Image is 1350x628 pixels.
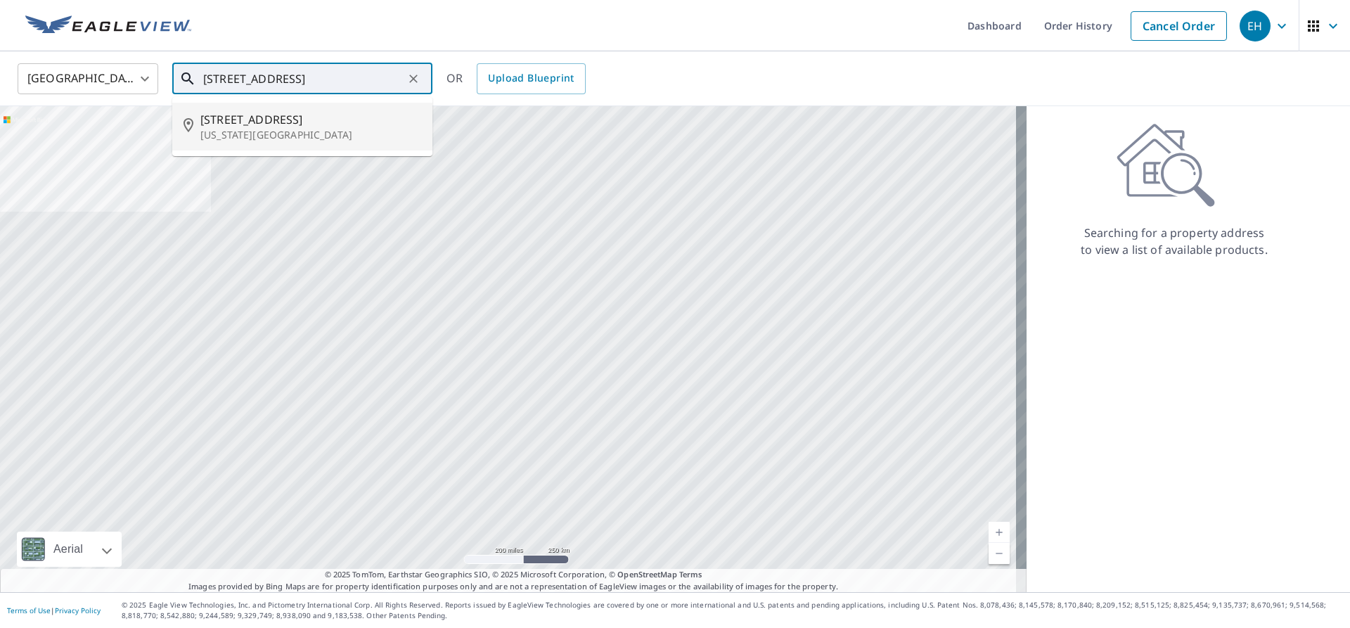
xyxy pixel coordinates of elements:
[55,605,101,615] a: Privacy Policy
[679,569,702,579] a: Terms
[7,606,101,615] p: |
[1240,11,1271,41] div: EH
[25,15,191,37] img: EV Logo
[488,70,574,87] span: Upload Blueprint
[325,569,702,581] span: © 2025 TomTom, Earthstar Geographics SIO, © 2025 Microsoft Corporation, ©
[49,532,87,567] div: Aerial
[7,605,51,615] a: Terms of Use
[200,111,421,128] span: [STREET_ADDRESS]
[446,63,586,94] div: OR
[17,532,122,567] div: Aerial
[200,128,421,142] p: [US_STATE][GEOGRAPHIC_DATA]
[404,69,423,89] button: Clear
[203,59,404,98] input: Search by address or latitude-longitude
[1080,224,1268,258] p: Searching for a property address to view a list of available products.
[989,522,1010,543] a: Current Level 5, Zoom In
[989,543,1010,564] a: Current Level 5, Zoom Out
[122,600,1343,621] p: © 2025 Eagle View Technologies, Inc. and Pictometry International Corp. All Rights Reserved. Repo...
[477,63,585,94] a: Upload Blueprint
[617,569,676,579] a: OpenStreetMap
[18,59,158,98] div: [GEOGRAPHIC_DATA]
[1131,11,1227,41] a: Cancel Order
